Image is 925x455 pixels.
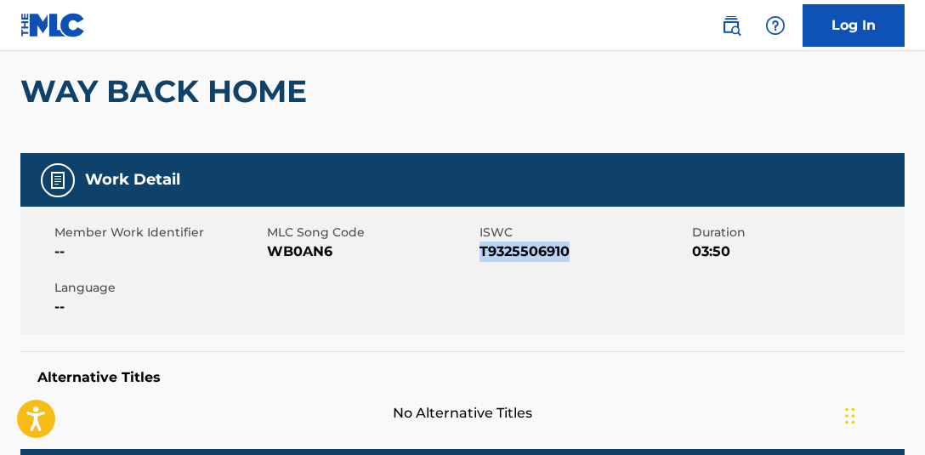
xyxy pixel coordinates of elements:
[480,242,688,262] span: T9325506910
[765,15,786,36] img: help
[37,369,888,386] h5: Alternative Titles
[803,4,905,47] a: Log In
[54,279,263,297] span: Language
[845,390,855,441] div: Drag
[267,224,475,242] span: MLC Song Code
[20,403,905,424] span: No Alternative Titles
[20,13,86,37] img: MLC Logo
[54,297,263,317] span: --
[692,242,900,262] span: 03:50
[85,170,180,190] h5: Work Detail
[54,224,263,242] span: Member Work Identifier
[758,9,792,43] div: Help
[480,224,688,242] span: ISWC
[840,373,925,455] iframe: Chat Widget
[714,9,748,43] a: Public Search
[54,242,263,262] span: --
[721,15,741,36] img: search
[267,242,475,262] span: WB0AN6
[692,224,900,242] span: Duration
[48,170,68,191] img: Work Detail
[20,72,315,111] h2: WAY BACK HOME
